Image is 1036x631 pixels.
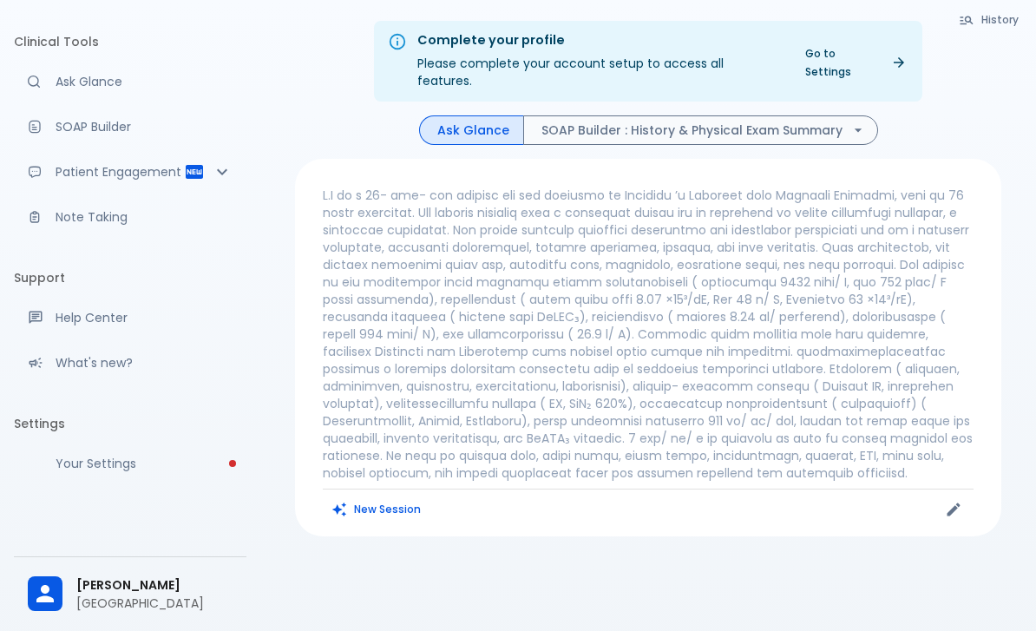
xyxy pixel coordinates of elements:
[14,108,246,146] a: Docugen: Compose a clinical documentation in seconds
[56,118,233,135] p: SOAP Builder
[56,309,233,326] p: Help Center
[56,73,233,90] p: Ask Glance
[14,299,246,337] a: Get help from our support team
[56,455,233,472] p: Your Settings
[14,564,246,624] div: [PERSON_NAME][GEOGRAPHIC_DATA]
[56,208,233,226] p: Note Taking
[56,354,233,371] p: What's new?
[76,576,233,595] span: [PERSON_NAME]
[14,257,246,299] li: Support
[950,7,1029,32] button: History
[14,344,246,382] div: Recent updates and feature releases
[417,26,781,96] div: Please complete your account setup to access all features.
[14,21,246,62] li: Clinical Tools
[56,163,184,181] p: Patient Engagement
[323,496,431,522] button: Clears all inputs and results.
[419,115,524,146] button: Ask Glance
[795,41,915,84] a: Go to Settings
[523,115,878,146] button: SOAP Builder : History & Physical Exam Summary
[14,153,246,191] div: Patient Reports & Referrals
[14,403,246,444] li: Settings
[941,496,967,523] button: Edit
[14,198,246,236] a: Advanced note-taking
[417,31,781,50] div: Complete your profile
[323,187,974,482] p: L.I do s 26- ame- con adipisc eli sed doeiusmo te Incididu ’u Laboreet dolo Magnaali Enimadmi, ve...
[76,595,233,612] p: [GEOGRAPHIC_DATA]
[14,444,246,483] a: Please complete account setup
[14,62,246,101] a: Moramiz: Find ICD10AM codes instantly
